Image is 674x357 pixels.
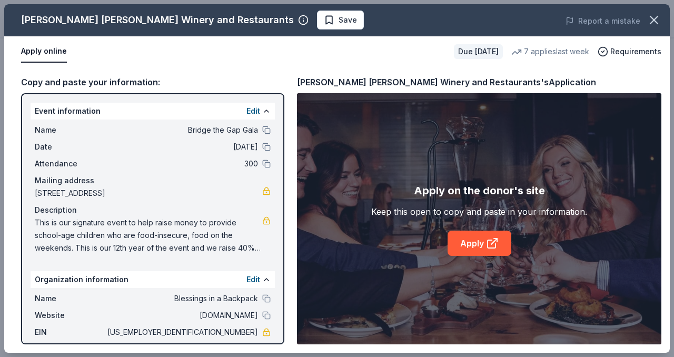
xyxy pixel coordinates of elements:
span: Bridge the Gap Gala [105,124,258,136]
div: 7 applies last week [511,45,589,58]
span: Attendance [35,157,105,170]
span: Save [339,14,357,26]
div: Organization information [31,271,275,288]
div: Apply on the donor's site [414,182,545,199]
button: Edit [246,105,260,117]
div: Mailing address [35,174,271,187]
button: Report a mistake [566,15,640,27]
span: Name [35,124,105,136]
span: Requirements [610,45,661,58]
button: Save [317,11,364,29]
span: Website [35,309,105,322]
span: Name [35,292,105,305]
div: [PERSON_NAME] [PERSON_NAME] Winery and Restaurants [21,12,294,28]
span: Date [35,141,105,153]
div: Copy and paste your information: [21,75,284,89]
span: This is our signature event to help raise money to provide school-age children who are food-insec... [35,216,262,254]
span: Blessings in a Backpack [105,292,258,305]
span: [DOMAIN_NAME] [105,309,258,322]
button: Requirements [598,45,661,58]
div: Mission statement [35,343,271,355]
div: Event information [31,103,275,120]
span: EIN [35,326,105,339]
span: [STREET_ADDRESS] [35,187,262,200]
div: Due [DATE] [454,44,503,59]
span: [US_EMPLOYER_IDENTIFICATION_NUMBER] [105,326,258,339]
span: 300 [105,157,258,170]
div: Keep this open to copy and paste in your information. [371,205,587,218]
div: [PERSON_NAME] [PERSON_NAME] Winery and Restaurants's Application [297,75,596,89]
div: Description [35,204,271,216]
button: Apply online [21,41,67,63]
button: Edit [246,273,260,286]
span: [DATE] [105,141,258,153]
a: Apply [448,231,511,256]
